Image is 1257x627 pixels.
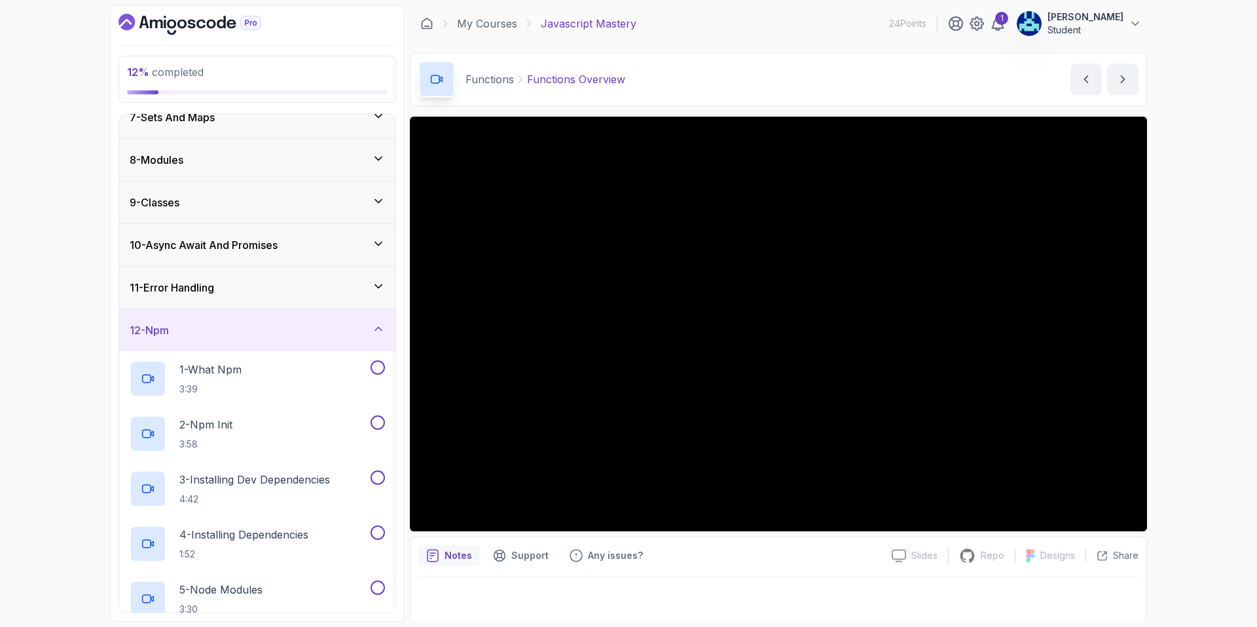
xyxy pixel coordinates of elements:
a: 1 [990,16,1006,31]
button: notes button [418,545,480,566]
button: Feedback button [562,545,651,566]
img: user profile image [1017,11,1042,36]
h3: 8 - Modules [130,152,183,168]
button: 9-Classes [119,181,395,223]
p: 3:30 [179,603,263,616]
button: 5-Node Modules3:30 [130,580,385,617]
p: 2 - Npm Init [179,417,232,432]
div: 1 [995,12,1008,25]
p: Functions [465,71,514,87]
a: My Courses [457,16,517,31]
button: 7-Sets And Maps [119,96,395,138]
p: Functions Overview [527,71,625,87]
p: [PERSON_NAME] [1047,10,1123,24]
p: Designs [1040,549,1075,562]
a: Dashboard [420,17,433,30]
button: 2-Npm Init3:58 [130,415,385,452]
p: 5 - Node Modules [179,582,263,598]
h3: 10 - Async Await And Promises [130,237,278,253]
p: 1 - What Npm [179,362,242,377]
button: 11-Error Handling [119,267,395,309]
button: user profile image[PERSON_NAME]Student [1016,10,1142,37]
button: Share [1085,549,1139,562]
button: 10-Async Await And Promises [119,224,395,266]
button: next content [1107,64,1139,95]
iframe: 1 - Functions Overview [410,117,1147,531]
p: 3 - Installing Dev Dependencies [179,472,330,487]
h3: 12 - Npm [130,322,169,338]
button: 4-Installing Dependencies1:52 [130,525,385,562]
span: 12 % [127,66,149,79]
p: Javascript Mastery [541,16,636,31]
p: 1:52 [179,548,308,561]
a: Dashboard [118,14,291,35]
p: Repo [981,549,1004,562]
p: Any issues? [588,549,643,562]
p: 3:39 [179,383,242,396]
button: 3-Installing Dev Dependencies4:42 [130,470,385,507]
h3: 7 - Sets And Maps [130,109,215,125]
p: Slides [911,549,938,562]
button: Support button [485,545,556,566]
p: 3:58 [179,438,232,451]
h3: 9 - Classes [130,195,179,210]
p: Support [511,549,549,562]
button: 8-Modules [119,139,395,181]
p: Notes [445,549,472,562]
button: 1-What Npm3:39 [130,360,385,397]
p: Student [1047,24,1123,37]
p: 4:42 [179,493,330,506]
p: 4 - Installing Dependencies [179,527,308,542]
p: Share [1113,549,1139,562]
span: completed [127,66,204,79]
button: 12-Npm [119,309,395,351]
button: previous content [1070,64,1102,95]
h3: 11 - Error Handling [130,280,214,295]
p: 24 Points [889,17,926,30]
